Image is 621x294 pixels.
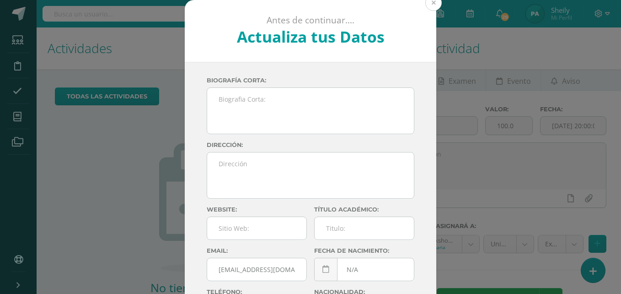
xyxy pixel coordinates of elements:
input: Fecha de Nacimiento: [315,258,414,281]
h2: Actualiza tus Datos [209,26,412,47]
label: Fecha de nacimiento: [314,247,414,254]
label: Dirección: [207,142,414,148]
label: Email: [207,247,307,254]
label: Título académico: [314,206,414,213]
p: Antes de continuar.... [209,15,412,26]
label: Website: [207,206,307,213]
label: Biografía corta: [207,77,414,84]
input: Sitio Web: [207,217,306,240]
input: Titulo: [315,217,414,240]
input: Correo Electronico: [207,258,306,281]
